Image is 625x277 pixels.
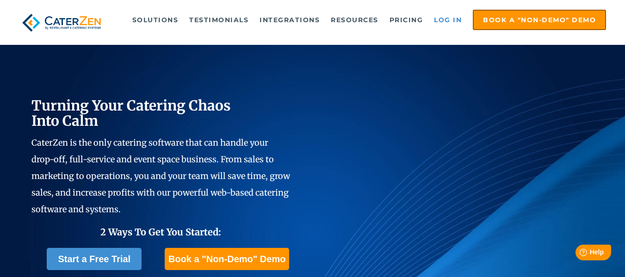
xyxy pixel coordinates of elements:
[31,137,290,215] span: CaterZen is the only catering software that can handle your drop-off, full-service and event spac...
[165,248,289,270] a: Book a "Non-Demo" Demo
[543,241,615,267] iframe: Help widget launcher
[119,10,606,30] div: Navigation Menu
[100,226,221,238] span: 2 Ways To Get You Started:
[385,11,428,29] a: Pricing
[473,10,606,30] a: Book a "Non-Demo" Demo
[326,11,383,29] a: Resources
[47,248,142,270] a: Start a Free Trial
[31,97,231,129] span: Turning Your Catering Chaos Into Calm
[19,10,105,36] img: caterzen
[128,11,183,29] a: Solutions
[185,11,253,29] a: Testimonials
[255,11,324,29] a: Integrations
[429,11,466,29] a: Log in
